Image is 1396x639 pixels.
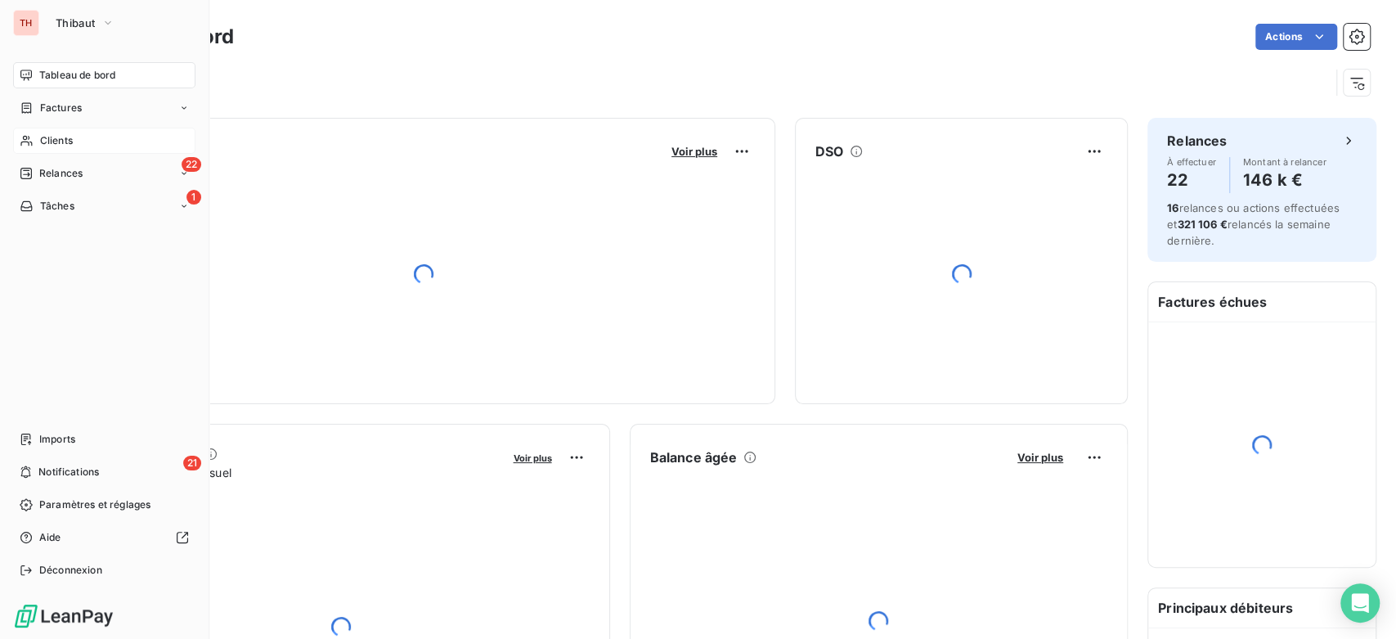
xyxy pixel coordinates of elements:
span: Factures [40,101,82,115]
div: TH [13,10,39,36]
span: Chiffre d'affaires mensuel [92,464,502,481]
span: Relances [39,166,83,181]
span: Paramètres et réglages [39,497,150,512]
a: Aide [13,524,195,551]
h6: Factures échues [1148,282,1376,322]
h6: Balance âgée [650,448,738,467]
span: 16 [1167,201,1178,214]
span: Thibaut [56,16,95,29]
button: Voir plus [509,450,557,465]
span: Montant à relancer [1243,157,1326,167]
h4: 146 k € [1243,167,1326,193]
span: Clients [40,133,73,148]
span: Voir plus [1017,451,1063,464]
span: 21 [183,456,201,470]
span: Voir plus [514,452,552,464]
h4: 22 [1167,167,1216,193]
span: Tâches [40,199,74,214]
h6: DSO [815,142,843,161]
span: Tableau de bord [39,68,115,83]
button: Actions [1255,24,1337,50]
span: Notifications [38,465,99,479]
span: Déconnexion [39,563,102,578]
span: relances ou actions effectuées et relancés la semaine dernière. [1167,201,1340,247]
span: 1 [186,190,201,205]
span: Imports [39,432,75,447]
button: Voir plus [667,144,722,159]
button: Voir plus [1012,450,1068,465]
img: Logo LeanPay [13,603,114,629]
div: Open Intercom Messenger [1340,583,1380,623]
span: Voir plus [671,145,717,158]
span: 22 [182,157,201,172]
span: Aide [39,530,61,545]
span: À effectuer [1167,157,1216,167]
h6: Principaux débiteurs [1148,588,1376,628]
h6: Relances [1167,131,1227,151]
span: 321 106 € [1177,218,1227,231]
